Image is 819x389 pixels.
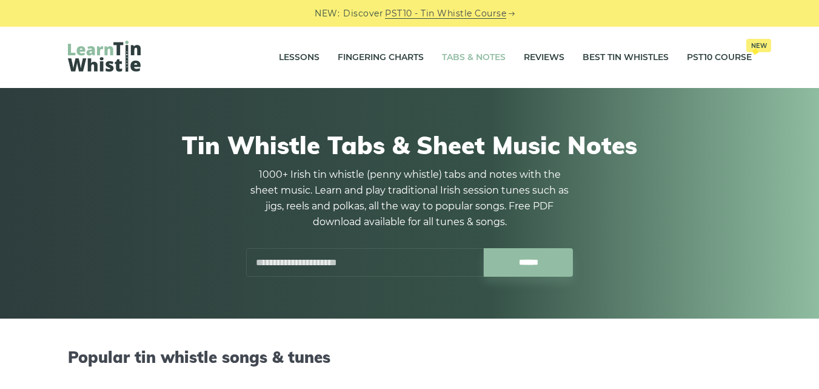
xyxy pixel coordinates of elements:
a: Best Tin Whistles [583,42,669,73]
a: PST10 CourseNew [687,42,752,73]
a: Reviews [524,42,564,73]
h2: Popular tin whistle songs & tunes [68,348,752,367]
a: Tabs & Notes [442,42,506,73]
p: 1000+ Irish tin whistle (penny whistle) tabs and notes with the sheet music. Learn and play tradi... [246,167,573,230]
span: New [746,39,771,52]
img: LearnTinWhistle.com [68,41,141,72]
a: Lessons [279,42,319,73]
h1: Tin Whistle Tabs & Sheet Music Notes [68,130,752,160]
a: Fingering Charts [338,42,424,73]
